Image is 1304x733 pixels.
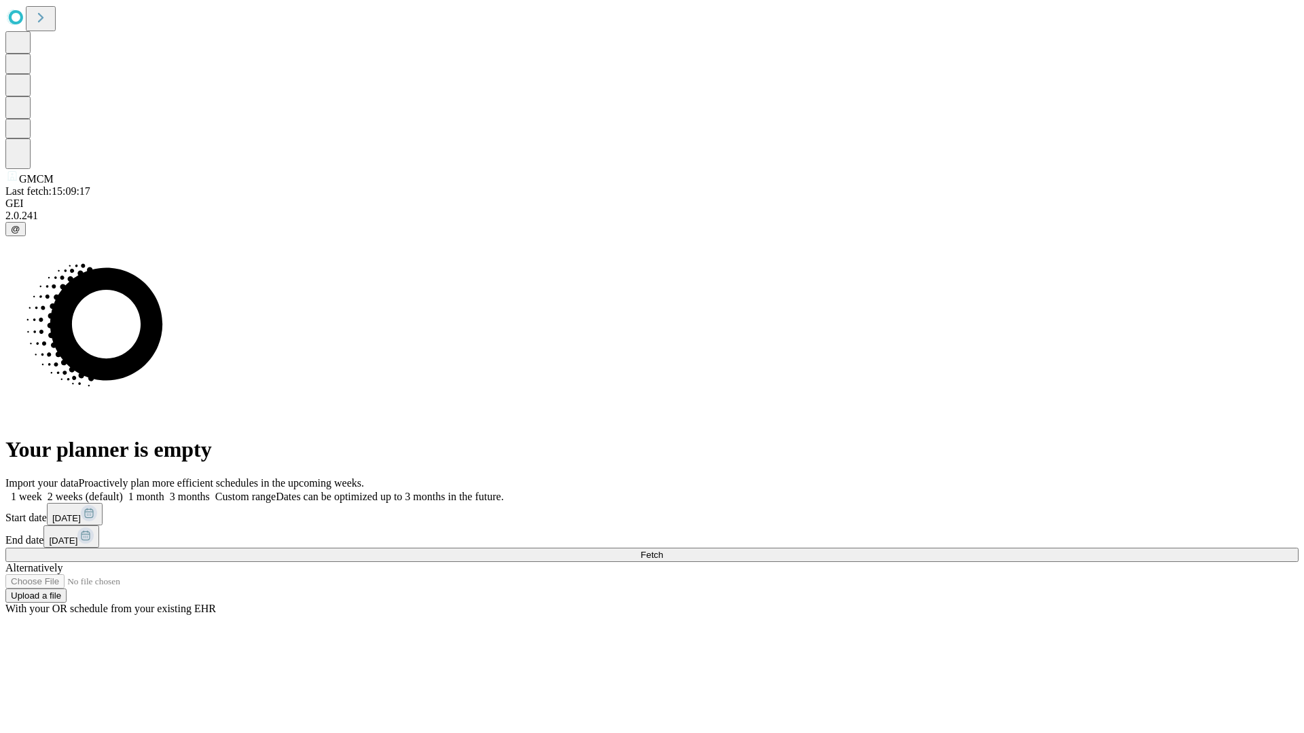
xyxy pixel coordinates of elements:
[11,224,20,234] span: @
[5,562,62,574] span: Alternatively
[5,588,67,603] button: Upload a file
[5,525,1299,548] div: End date
[19,173,54,185] span: GMCM
[52,513,81,523] span: [DATE]
[48,491,123,502] span: 2 weeks (default)
[640,550,663,560] span: Fetch
[276,491,503,502] span: Dates can be optimized up to 3 months in the future.
[49,535,77,546] span: [DATE]
[11,491,42,502] span: 1 week
[79,477,364,489] span: Proactively plan more efficient schedules in the upcoming weeks.
[5,210,1299,222] div: 2.0.241
[5,437,1299,462] h1: Your planner is empty
[5,548,1299,562] button: Fetch
[47,503,103,525] button: [DATE]
[5,477,79,489] span: Import your data
[5,185,90,197] span: Last fetch: 15:09:17
[170,491,210,502] span: 3 months
[5,222,26,236] button: @
[215,491,276,502] span: Custom range
[5,503,1299,525] div: Start date
[43,525,99,548] button: [DATE]
[128,491,164,502] span: 1 month
[5,603,216,614] span: With your OR schedule from your existing EHR
[5,198,1299,210] div: GEI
